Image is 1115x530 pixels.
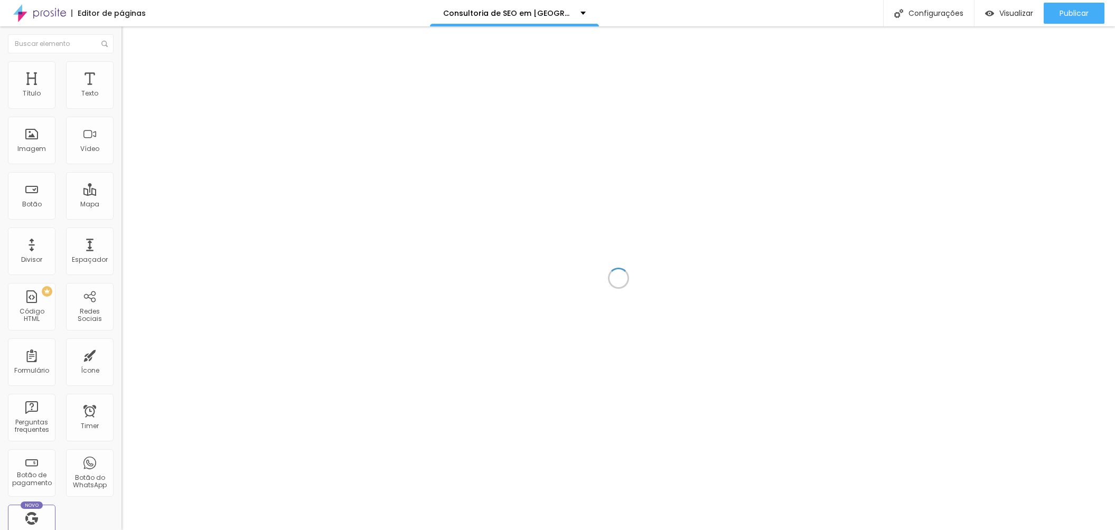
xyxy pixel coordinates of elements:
div: Novo [21,501,43,509]
div: Imagem [17,145,46,153]
button: Publicar [1044,3,1104,24]
div: Texto [81,90,98,97]
div: Ícone [81,367,99,374]
div: Mapa [80,201,99,208]
div: Título [23,90,41,97]
div: Botão [22,201,42,208]
span: Visualizar [999,9,1033,17]
div: Botão do WhatsApp [69,474,110,489]
p: Consultoria de SEO em [GEOGRAPHIC_DATA] [443,10,573,17]
div: Código HTML [11,308,52,323]
span: Publicar [1060,9,1089,17]
div: Espaçador [72,256,108,263]
div: Vídeo [80,145,99,153]
div: Formulário [14,367,49,374]
div: Timer [81,422,99,430]
div: Redes Sociais [69,308,110,323]
button: Visualizar [975,3,1044,24]
div: Divisor [21,256,42,263]
img: view-1.svg [985,9,994,18]
img: Icone [894,9,903,18]
img: Icone [101,41,108,47]
div: Perguntas frequentes [11,419,52,434]
input: Buscar elemento [8,34,114,53]
div: Botão de pagamento [11,471,52,487]
div: Editor de páginas [71,10,146,17]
